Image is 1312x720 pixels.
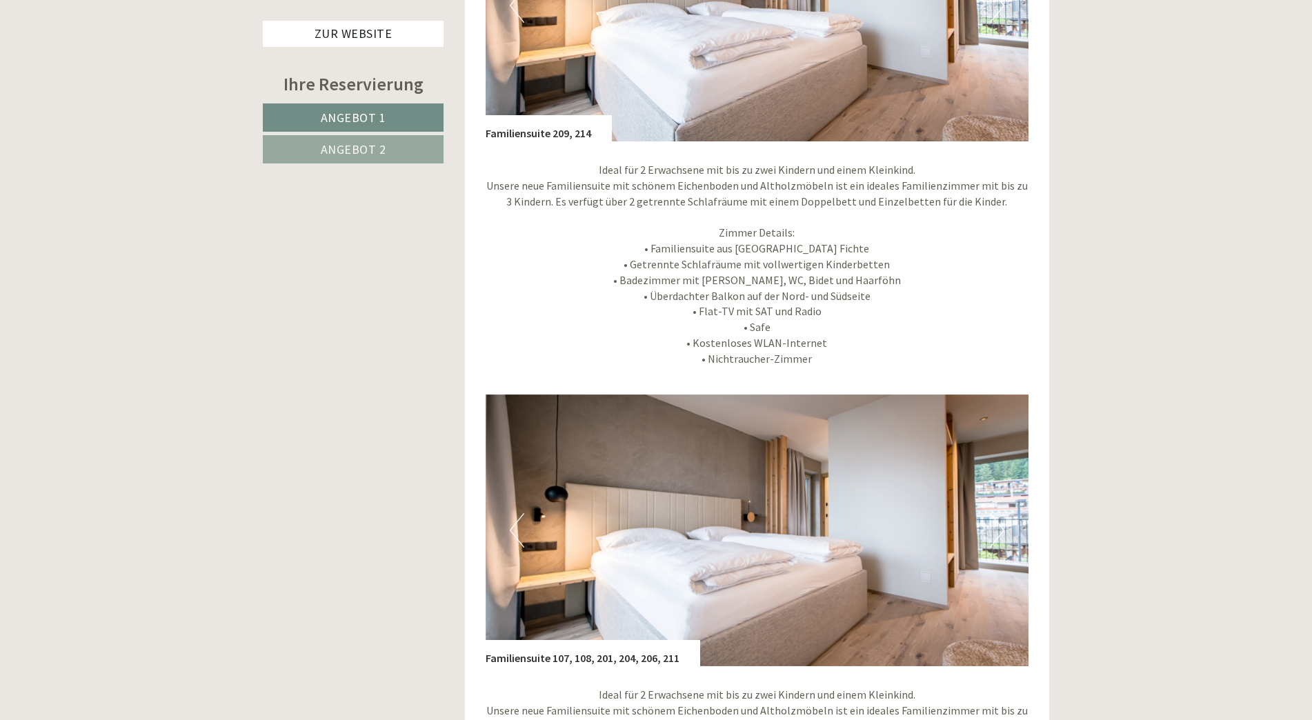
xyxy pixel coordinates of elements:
div: Familiensuite 107, 108, 201, 204, 206, 211 [486,640,700,666]
div: Ihre Reservierung [263,71,444,97]
span: Angebot 2 [321,141,386,157]
img: image [486,394,1029,666]
button: Next [990,513,1004,548]
button: Previous [510,513,524,548]
a: Zur Website [263,21,444,47]
div: Familiensuite 209, 214 [486,115,612,141]
p: Ideal für 2 Erwachsene mit bis zu zwei Kindern und einem Kleinkind. Unsere neue Familiensuite mit... [486,162,1029,367]
span: Angebot 1 [321,110,386,126]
